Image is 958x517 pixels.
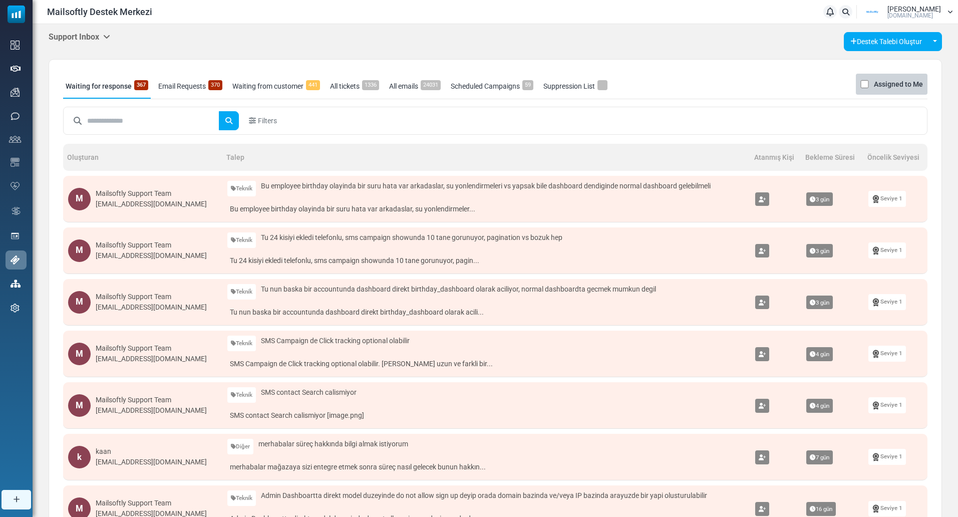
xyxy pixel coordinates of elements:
[387,74,443,99] a: All emails24031
[47,5,152,19] span: Mailsoftly Destek Merkezi
[96,188,207,199] div: Mailsoftly Support Team
[860,5,885,20] img: User Logo
[11,255,20,265] img: support-icon-active.svg
[227,439,253,454] a: Diğer
[96,292,207,302] div: Mailsoftly Support Team
[68,343,91,365] div: M
[227,181,256,196] a: Teknik
[96,498,207,508] div: Mailsoftly Support Team
[868,397,906,413] a: Seviye 1
[806,502,836,516] span: 16 gün
[806,244,833,258] span: 3 gün
[11,158,20,167] img: email-templates-icon.svg
[522,80,533,90] span: 59
[868,346,906,361] a: Seviye 1
[261,232,562,243] span: Tu 24 kisiyi ekledi telefonlu, sms campaign showunda 10 tane gorunuyor, pagination vs bozuk hep
[227,408,745,423] a: SMS contact Search calismiyor [image.png]
[874,78,923,90] label: Assigned to Me
[844,32,928,51] a: Destek Talebi Oluştur
[261,387,357,398] span: SMS contact Search calismiyor
[750,144,802,171] th: Atanmış Kişi
[227,201,745,217] a: Bu employee birthday olayinda bir suru hata var arkadaslar, su yonlendirmeler...
[11,112,20,121] img: sms-icon.png
[208,80,222,90] span: 370
[806,347,833,361] span: 4 gün
[227,356,745,372] a: SMS Campaign de Click tracking optional olabilir. [PERSON_NAME] uzun ve farkli bir...
[887,6,941,13] span: [PERSON_NAME]
[258,439,408,449] span: merhabalar süreç hakkında bilgi almak istiyorum
[261,181,711,191] span: Bu employee birthday olayinda bir suru hata var arkadaslar, su yonlendirmeleri vs yapsak bile das...
[68,291,91,314] div: M
[227,387,256,403] a: Teknik
[227,253,745,269] a: Tu 24 kisiyi ekledi telefonlu, sms campaign showunda 10 tane gorunuyor, pagin...
[868,501,906,516] a: Seviye 1
[63,74,151,99] a: Waiting for response367
[96,405,207,416] div: [EMAIL_ADDRESS][DOMAIN_NAME]
[11,304,20,313] img: settings-icon.svg
[11,231,20,240] img: landing_pages.svg
[328,74,382,99] a: All tickets1336
[68,394,91,417] div: M
[421,80,441,90] span: 24031
[227,284,256,300] a: Teknik
[806,399,833,413] span: 4 gün
[11,88,20,97] img: campaigns-icon.png
[96,199,207,209] div: [EMAIL_ADDRESS][DOMAIN_NAME]
[96,446,207,457] div: kaan
[261,284,656,295] span: Tu nun baska bir accountunda dashboard direkt birthday_dashboard olarak aciliyor, normal dashboar...
[306,80,320,90] span: 441
[806,450,833,464] span: 7 gün
[68,188,91,210] div: M
[868,191,906,206] a: Seviye 1
[96,457,207,467] div: [EMAIL_ADDRESS][DOMAIN_NAME]
[261,490,707,501] span: Admin Dashboartta direkt model duzeyinde do not allow sign up deyip orada domain bazinda ve/veya ...
[156,74,225,99] a: Email Requests370
[806,296,833,310] span: 3 gün
[227,336,256,351] a: Teknik
[96,250,207,261] div: [EMAIL_ADDRESS][DOMAIN_NAME]
[227,459,745,475] a: merhabalar mağazaya sizi entegre etmek sonra süreç nasıl gelecek bunun hakkın...
[362,80,379,90] span: 1336
[11,205,22,217] img: workflow.svg
[227,232,256,248] a: Teknik
[261,336,410,346] span: SMS Campaign de Click tracking optional olabilir
[49,32,110,42] h5: Support Inbox
[8,6,25,23] img: mailsoftly_icon_blue_white.svg
[868,294,906,310] a: Seviye 1
[68,239,91,262] div: M
[258,116,277,126] span: Filters
[868,449,906,464] a: Seviye 1
[801,144,863,171] th: Bekleme Süresi
[448,74,536,99] a: Scheduled Campaigns59
[541,74,610,99] a: Suppression List
[96,240,207,250] div: Mailsoftly Support Team
[9,136,21,143] img: contacts-icon.svg
[887,13,933,19] span: [DOMAIN_NAME]
[868,242,906,258] a: Seviye 1
[863,144,927,171] th: Öncelik Seviyesi
[63,144,222,171] th: Oluşturan
[222,144,750,171] th: Talep
[68,446,91,468] div: k
[227,490,256,506] a: Teknik
[860,5,953,20] a: User Logo [PERSON_NAME] [DOMAIN_NAME]
[806,192,833,206] span: 3 gün
[134,80,148,90] span: 367
[11,182,20,190] img: domain-health-icon.svg
[230,74,323,99] a: Waiting from customer441
[227,305,745,320] a: Tu nun baska bir accountunda dashboard direkt birthday_dashboard olarak acili...
[96,354,207,364] div: [EMAIL_ADDRESS][DOMAIN_NAME]
[96,395,207,405] div: Mailsoftly Support Team
[11,41,20,50] img: dashboard-icon.svg
[96,343,207,354] div: Mailsoftly Support Team
[96,302,207,313] div: [EMAIL_ADDRESS][DOMAIN_NAME]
